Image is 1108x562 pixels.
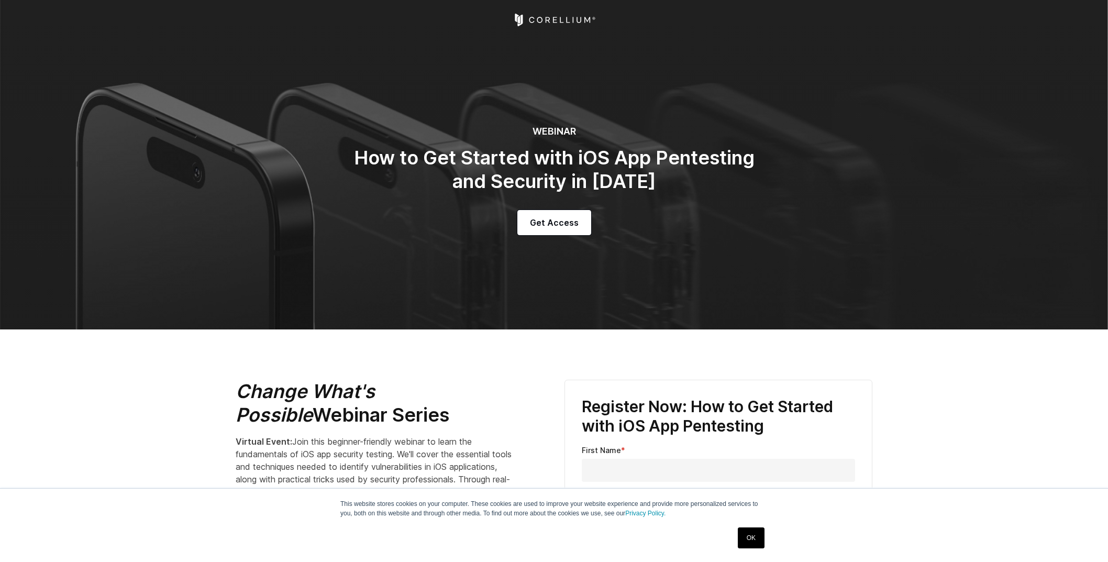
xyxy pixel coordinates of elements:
span: First Name [582,446,621,455]
a: Get Access [517,210,591,235]
span: Join this beginner-friendly webinar to learn the fundamentals of iOS app security testing. We'll ... [236,436,515,547]
h2: How to Get Started with iOS App Pentesting and Security in [DATE] [345,146,763,193]
em: Change What's Possible [236,380,375,426]
p: This website stores cookies on your computer. These cookies are used to improve your website expe... [340,499,768,518]
h6: WEBINAR [345,126,763,138]
h2: Webinar Series [236,380,518,427]
a: Privacy Policy. [625,510,666,517]
a: OK [738,527,764,548]
h3: Register Now: How to Get Started with iOS App Pentesting [582,397,855,436]
span: Get Access [530,216,579,229]
strong: Virtual Event: [236,436,292,447]
a: Corellium Home [513,14,596,26]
